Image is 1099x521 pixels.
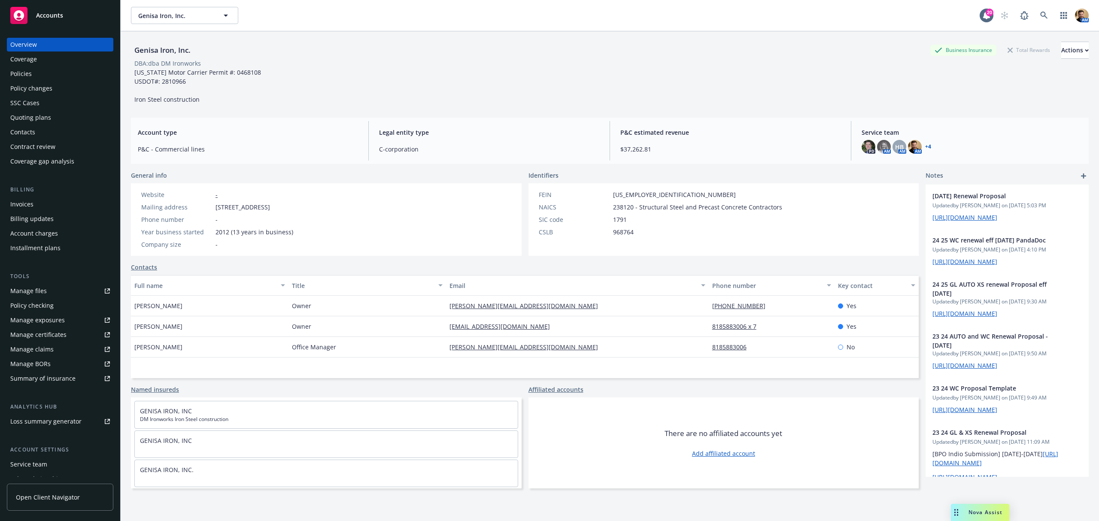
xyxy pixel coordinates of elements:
div: Manage BORs [10,357,51,371]
button: Actions [1061,42,1089,59]
a: Policy checking [7,299,113,312]
span: [PERSON_NAME] [134,322,182,331]
span: DM Ironworks Iron Steel construction [140,415,513,423]
span: Owner [292,322,311,331]
a: 8185883006 x 7 [712,322,763,330]
a: Coverage [7,52,113,66]
a: Manage certificates [7,328,113,342]
a: Add affiliated account [692,449,755,458]
a: Contacts [131,263,157,272]
div: Phone number [712,281,822,290]
a: [URL][DOMAIN_NAME] [932,406,997,414]
span: [US_STATE] Motor Carrier Permit #: 0468108 USDOT#: 2810966 Iron Steel construction [134,68,261,103]
span: Updated by [PERSON_NAME] on [DATE] 9:49 AM [932,394,1082,402]
div: Policy checking [10,299,54,312]
div: 24 25 GL AUTO XS renewal Proposal eff [DATE]Updatedby [PERSON_NAME] on [DATE] 9:30 AM[URL][DOMAIN... [926,273,1089,325]
a: Manage exposures [7,313,113,327]
span: Updated by [PERSON_NAME] on [DATE] 9:30 AM [932,298,1082,306]
div: 20 [986,9,993,16]
a: Manage files [7,284,113,298]
span: Yes [847,301,856,310]
a: add [1078,171,1089,181]
button: Nova Assist [951,504,1009,521]
div: Coverage gap analysis [10,154,74,168]
div: 24 25 WC renewal eff [DATE] PandaDocUpdatedby [PERSON_NAME] on [DATE] 4:10 PM[URL][DOMAIN_NAME] [926,229,1089,273]
div: CSLB [539,227,610,236]
span: P&C - Commercial lines [138,145,358,154]
button: Phone number [709,275,835,296]
span: [US_EMPLOYER_IDENTIFICATION_NUMBER] [613,190,736,199]
span: 2012 (13 years in business) [216,227,293,236]
a: Summary of insurance [7,372,113,385]
button: Email [446,275,709,296]
a: [URL][DOMAIN_NAME] [932,257,997,266]
a: [URL][DOMAIN_NAME] [932,309,997,318]
div: Billing [7,185,113,194]
span: Genisa Iron, Inc. [138,11,213,20]
div: Full name [134,281,276,290]
span: [PERSON_NAME] [134,301,182,310]
span: [STREET_ADDRESS] [216,203,270,212]
a: Contacts [7,125,113,139]
span: Updated by [PERSON_NAME] on [DATE] 9:50 AM [932,350,1082,357]
span: Office Manager [292,342,336,351]
a: [EMAIL_ADDRESS][DOMAIN_NAME] [449,322,557,330]
div: Invoices [10,197,33,211]
a: GENISA IRON, INC [140,436,192,445]
div: Contacts [10,125,35,139]
a: Switch app [1055,7,1072,24]
a: [URL][DOMAIN_NAME] [932,213,997,221]
div: Installment plans [10,241,61,255]
div: Phone number [141,215,212,224]
span: 23 24 AUTO and WC Renewal Proposal - [DATE] [932,332,1060,350]
a: 8185883006 [712,343,753,351]
span: $37,262.81 [620,145,841,154]
a: Billing updates [7,212,113,226]
span: Account type [138,128,358,137]
span: There are no affiliated accounts yet [665,428,782,439]
span: 968764 [613,227,634,236]
div: Policies [10,67,32,81]
div: Business Insurance [930,45,996,55]
div: Sales relationships [10,472,65,486]
span: HB [895,142,904,151]
a: Contract review [7,140,113,154]
a: Installment plans [7,241,113,255]
span: [PERSON_NAME] [134,342,182,351]
a: Policies [7,67,113,81]
div: Total Rewards [1003,45,1054,55]
div: SIC code [539,215,610,224]
div: DBA: dba DM Ironworks [134,59,201,68]
a: [PERSON_NAME][EMAIL_ADDRESS][DOMAIN_NAME] [449,302,605,310]
div: Summary of insurance [10,372,76,385]
a: Policy changes [7,82,113,95]
div: Email [449,281,696,290]
a: [URL][DOMAIN_NAME] [932,473,997,481]
span: [DATE] Renewal Proposal [932,191,1060,200]
div: Key contact [838,281,906,290]
p: [BPO Indio Submission] [DATE]-[DATE] [932,449,1082,467]
div: Overview [10,38,37,51]
div: NAICS [539,203,610,212]
span: 23 24 WC Proposal Template [932,384,1060,393]
a: GENISA IRON, INC. [140,466,194,474]
div: Contract review [10,140,55,154]
span: 24 25 GL AUTO XS renewal Proposal eff [DATE] [932,280,1060,298]
span: Owner [292,301,311,310]
span: C-corporation [379,145,599,154]
a: [PERSON_NAME][EMAIL_ADDRESS][DOMAIN_NAME] [449,343,605,351]
div: Analytics hub [7,403,113,411]
a: Start snowing [996,7,1013,24]
div: Actions [1061,42,1089,58]
a: Named insureds [131,385,179,394]
div: Quoting plans [10,111,51,124]
div: Account charges [10,227,58,240]
a: Quoting plans [7,111,113,124]
span: Nova Assist [968,509,1002,516]
span: Open Client Navigator [16,493,80,502]
div: Website [141,190,212,199]
div: [DATE] Renewal ProposalUpdatedby [PERSON_NAME] on [DATE] 5:03 PM[URL][DOMAIN_NAME] [926,185,1089,229]
span: - [216,215,218,224]
span: 23 24 GL & XS Renewal Proposal [932,428,1060,437]
span: Service team [862,128,1082,137]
